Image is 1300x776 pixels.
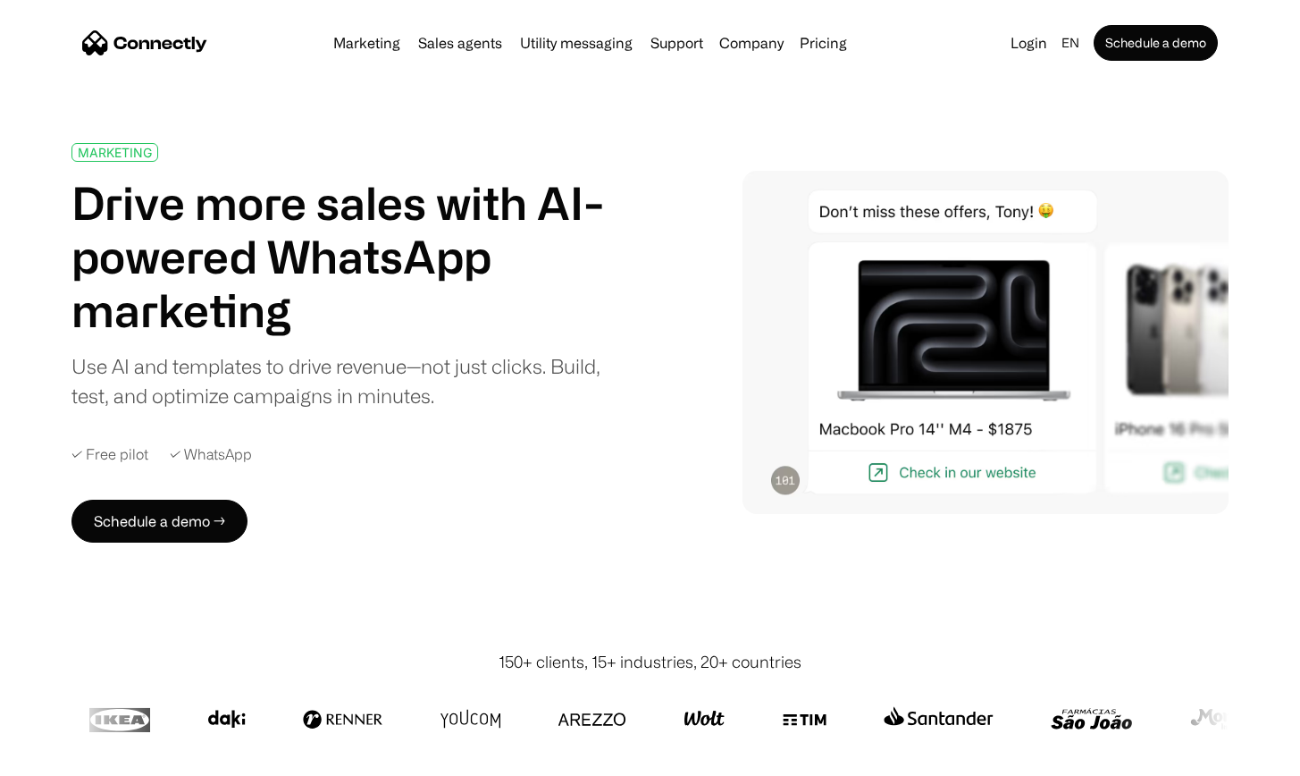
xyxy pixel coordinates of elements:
a: Schedule a demo [1094,25,1218,61]
ul: Language list [36,745,107,770]
a: Support [643,36,710,50]
a: Utility messaging [513,36,640,50]
div: Company [714,30,789,55]
a: Sales agents [411,36,509,50]
a: Pricing [793,36,854,50]
div: en [1061,30,1079,55]
aside: Language selected: English [18,743,107,770]
div: 150+ clients, 15+ industries, 20+ countries [499,650,801,674]
a: home [82,30,207,56]
div: en [1054,30,1090,55]
div: Company [719,30,784,55]
div: MARKETING [78,146,152,159]
a: Login [1003,30,1054,55]
a: Marketing [326,36,407,50]
h1: Drive more sales with AI-powered WhatsApp marketing [71,176,624,337]
a: Schedule a demo → [71,500,247,543]
div: ✓ WhatsApp [170,446,252,463]
div: ✓ Free pilot [71,446,148,463]
div: Use AI and templates to drive revenue—not just clicks. Build, test, and optimize campaigns in min... [71,351,624,410]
